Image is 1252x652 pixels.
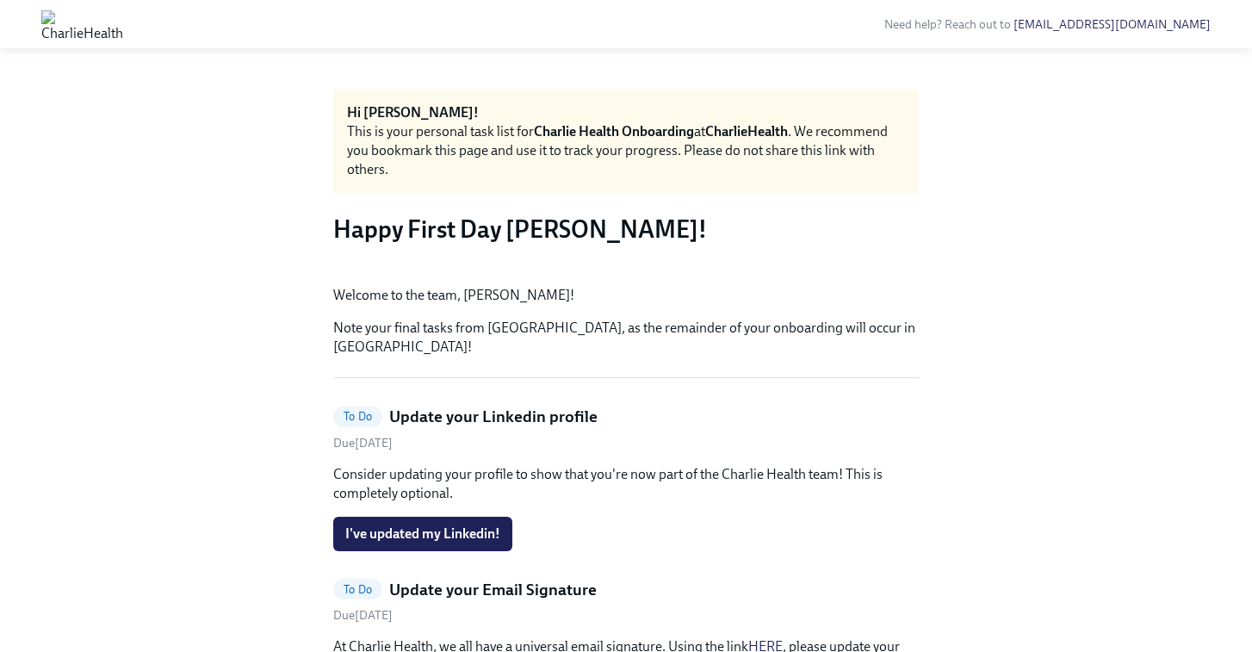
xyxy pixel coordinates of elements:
[333,583,382,596] span: To Do
[333,579,919,624] a: To DoUpdate your Email SignatureDue[DATE]
[347,104,479,121] strong: Hi [PERSON_NAME]!
[333,286,919,305] p: Welcome to the team, [PERSON_NAME]!
[534,123,694,140] strong: Charlie Health Onboarding
[347,122,905,179] div: This is your personal task list for at . We recommend you bookmark this page and use it to track ...
[333,410,382,423] span: To Do
[389,579,597,601] h5: Update your Email Signature
[333,436,393,450] span: Saturday, October 11th 2025, 9:00 am
[333,319,919,357] p: Note your final tasks from [GEOGRAPHIC_DATA], as the remainder of your onboarding will occur in [...
[333,517,512,551] button: I've updated my Linkedin!
[1013,17,1211,32] a: [EMAIL_ADDRESS][DOMAIN_NAME]
[333,608,393,623] span: Saturday, October 11th 2025, 9:00 am
[884,17,1211,32] span: Need help? Reach out to
[333,406,919,451] a: To DoUpdate your Linkedin profileDue[DATE]
[345,525,500,543] span: I've updated my Linkedin!
[41,10,123,38] img: CharlieHealth
[389,406,598,428] h5: Update your Linkedin profile
[705,123,788,140] strong: CharlieHealth
[333,465,919,503] p: Consider updating your profile to show that you're now part of the Charlie Health team! This is c...
[333,214,919,245] h3: Happy First Day [PERSON_NAME]!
